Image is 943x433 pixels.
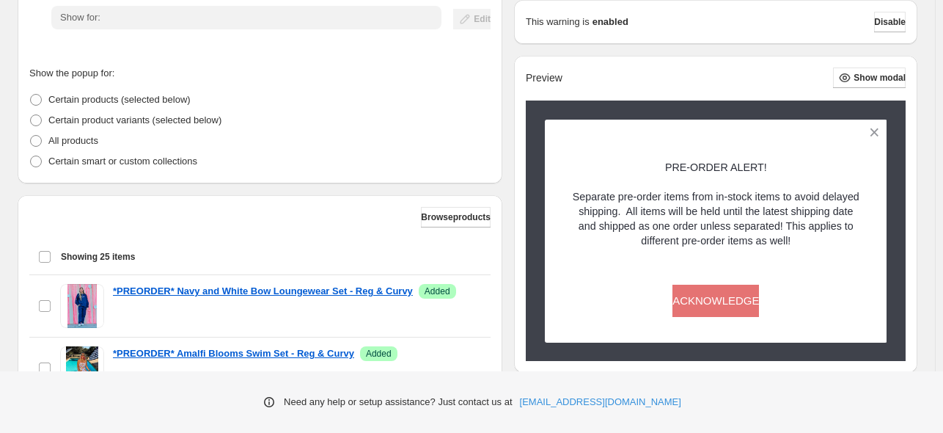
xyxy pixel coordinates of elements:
span: Showing 25 items [61,251,135,263]
span: Added [425,285,450,297]
p: PRE-ORDER ALERT! [570,160,862,175]
h2: Preview [526,72,562,84]
span: Show for: [60,12,100,23]
p: This warning is [526,15,590,29]
button: Browseproducts [421,207,491,228]
p: Certain smart or custom collections [48,154,197,169]
p: All products [48,134,98,148]
strong: enabled [592,15,628,29]
span: Show the popup for: [29,68,114,79]
span: Added [366,348,392,360]
a: *PREORDER* Amalfi Blooms Swim Set - Reg & Curvy [113,346,354,361]
button: ACKNOWLEDGE [672,285,759,317]
a: [EMAIL_ADDRESS][DOMAIN_NAME] [520,395,681,410]
span: Certain products (selected below) [48,94,191,105]
span: Show modal [854,72,906,84]
span: Certain product variants (selected below) [48,114,221,125]
button: Show modal [833,68,906,88]
span: Browse products [421,211,491,223]
p: Separate pre-order items from in-stock items to avoid delayed shipping. All items will be held un... [570,189,862,248]
span: Disable [874,16,906,28]
a: *PREORDER* Navy and White Bow Loungewear Set - Reg & Curvy [113,284,413,299]
button: Disable [874,12,906,32]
